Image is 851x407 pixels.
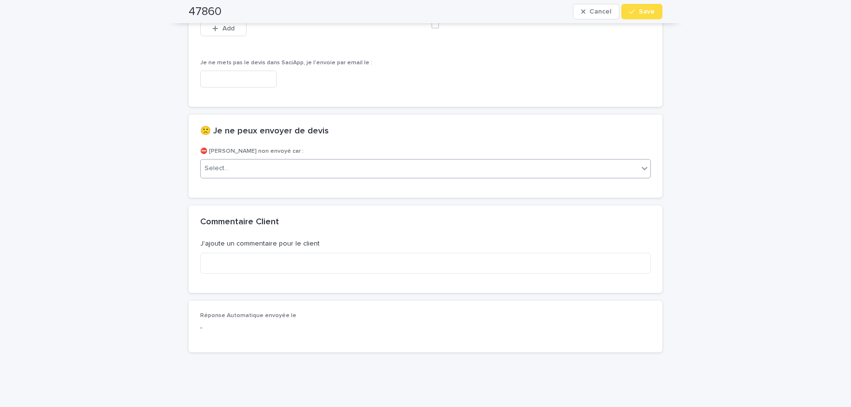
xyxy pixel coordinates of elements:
h2: 🙁 Je ne peux envoyer de devis [200,126,329,137]
button: Cancel [573,4,619,19]
div: Select... [205,163,229,174]
span: Cancel [589,8,611,15]
button: Save [621,4,662,19]
span: Réponse Automatique envoyée le [200,313,296,319]
span: ⛔ [PERSON_NAME] non envoyé car : [200,148,304,154]
h2: Commentaire Client [200,217,279,228]
span: Je ne mets pas le devis dans SaciApp, je l'envoie par email le : [200,60,372,66]
button: Add [200,21,247,36]
p: - [200,323,343,333]
h2: 47860 [189,5,221,19]
span: Save [639,8,655,15]
p: J'ajoute un commentaire pour le client [200,239,651,249]
span: Add [222,25,235,32]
